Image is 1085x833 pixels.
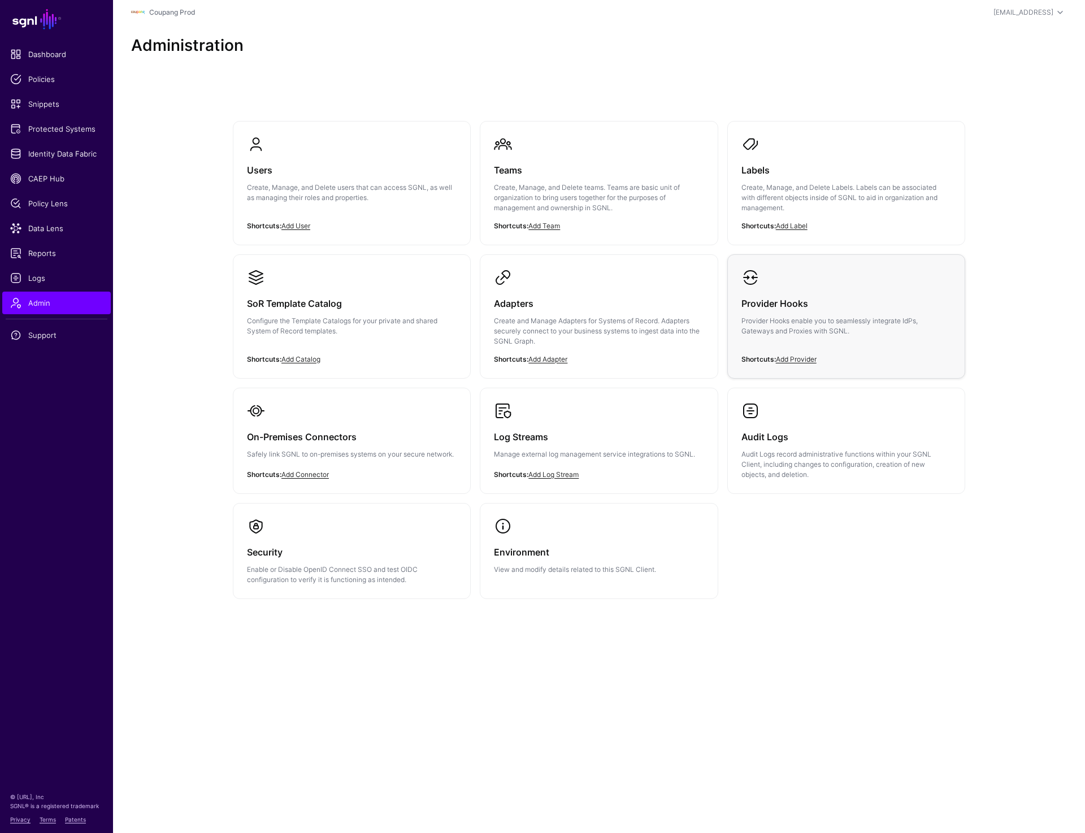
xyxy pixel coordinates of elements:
[741,222,776,230] strong: Shortcuts:
[2,93,111,115] a: Snippets
[281,355,320,363] a: Add Catalog
[2,142,111,165] a: Identity Data Fabric
[10,173,103,184] span: CAEP Hub
[2,118,111,140] a: Protected Systems
[741,355,776,363] strong: Shortcuts:
[10,123,103,135] span: Protected Systems
[2,167,111,190] a: CAEP Hub
[993,7,1053,18] div: [EMAIL_ADDRESS]
[233,122,470,235] a: UsersCreate, Manage, and Delete users that can access SGNL, as well as managing their roles and p...
[10,49,103,60] span: Dashboard
[480,122,717,245] a: TeamsCreate, Manage, and Delete teams. Teams are basic unit of organization to bring users togeth...
[10,148,103,159] span: Identity Data Fabric
[741,449,951,480] p: Audit Logs record administrative functions within your SGNL Client, including changes to configur...
[494,449,704,459] p: Manage external log management service integrations to SGNL.
[281,222,310,230] a: Add User
[494,222,528,230] strong: Shortcuts:
[741,316,951,336] p: Provider Hooks enable you to seamlessly integrate IdPs, Gateways and Proxies with SGNL.
[10,248,103,259] span: Reports
[247,162,457,178] h3: Users
[131,36,1067,55] h2: Administration
[480,388,717,491] a: Log StreamsManage external log management service integrations to SGNL.
[741,296,951,311] h3: Provider Hooks
[247,355,281,363] strong: Shortcuts:
[480,255,717,378] a: AdaptersCreate and Manage Adapters for Systems of Record. Adapters securely connect to your busin...
[65,816,86,823] a: Patents
[494,544,704,560] h3: Environment
[494,565,704,575] p: View and modify details related to this SGNL Client.
[741,162,951,178] h3: Labels
[10,198,103,209] span: Policy Lens
[247,429,457,445] h3: On-Premises Connectors
[247,183,457,203] p: Create, Manage, and Delete users that can access SGNL, as well as managing their roles and proper...
[776,222,808,230] a: Add Label
[247,316,457,336] p: Configure the Template Catalogs for your private and shared System of Record templates.
[247,222,281,230] strong: Shortcuts:
[247,544,457,560] h3: Security
[480,504,717,588] a: EnvironmentView and modify details related to this SGNL Client.
[528,355,567,363] a: Add Adapter
[10,223,103,234] span: Data Lens
[728,122,965,245] a: LabelsCreate, Manage, and Delete Labels. Labels can be associated with different objects inside o...
[728,255,965,368] a: Provider HooksProvider Hooks enable you to seamlessly integrate IdPs, Gateways and Proxies with S...
[281,470,329,479] a: Add Connector
[2,217,111,240] a: Data Lens
[10,98,103,110] span: Snippets
[494,355,528,363] strong: Shortcuts:
[741,429,951,445] h3: Audit Logs
[233,504,470,598] a: SecurityEnable or Disable OpenID Connect SSO and test OIDC configuration to verify it is function...
[247,565,457,585] p: Enable or Disable OpenID Connect SSO and test OIDC configuration to verify it is functioning as i...
[494,470,528,479] strong: Shortcuts:
[2,68,111,90] a: Policies
[528,470,579,479] a: Add Log Stream
[233,255,470,368] a: SoR Template CatalogConfigure the Template Catalogs for your private and shared System of Record ...
[494,183,704,213] p: Create, Manage, and Delete teams. Teams are basic unit of organization to bring users together fo...
[247,470,281,479] strong: Shortcuts:
[728,388,965,493] a: Audit LogsAudit Logs record administrative functions within your SGNL Client, including changes t...
[7,7,106,32] a: SGNL
[528,222,560,230] a: Add Team
[131,6,145,19] img: svg+xml;base64,PHN2ZyBpZD0iTG9nbyIgeG1sbnM9Imh0dHA6Ly93d3cudzMub3JnLzIwMDAvc3ZnIiB3aWR0aD0iMTIxLj...
[2,192,111,215] a: Policy Lens
[10,73,103,85] span: Policies
[40,816,56,823] a: Terms
[247,296,457,311] h3: SoR Template Catalog
[10,816,31,823] a: Privacy
[494,296,704,311] h3: Adapters
[10,801,103,810] p: SGNL® is a registered trademark
[233,388,470,491] a: On-Premises ConnectorsSafely link SGNL to on-premises systems on your secure network.
[494,316,704,346] p: Create and Manage Adapters for Systems of Record. Adapters securely connect to your business syst...
[149,8,195,16] a: Coupang Prod
[776,355,817,363] a: Add Provider
[10,792,103,801] p: © [URL], Inc
[10,272,103,284] span: Logs
[2,292,111,314] a: Admin
[2,43,111,66] a: Dashboard
[10,297,103,309] span: Admin
[2,267,111,289] a: Logs
[247,449,457,459] p: Safely link SGNL to on-premises systems on your secure network.
[494,429,704,445] h3: Log Streams
[494,162,704,178] h3: Teams
[2,242,111,264] a: Reports
[741,183,951,213] p: Create, Manage, and Delete Labels. Labels can be associated with different objects inside of SGNL...
[10,329,103,341] span: Support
